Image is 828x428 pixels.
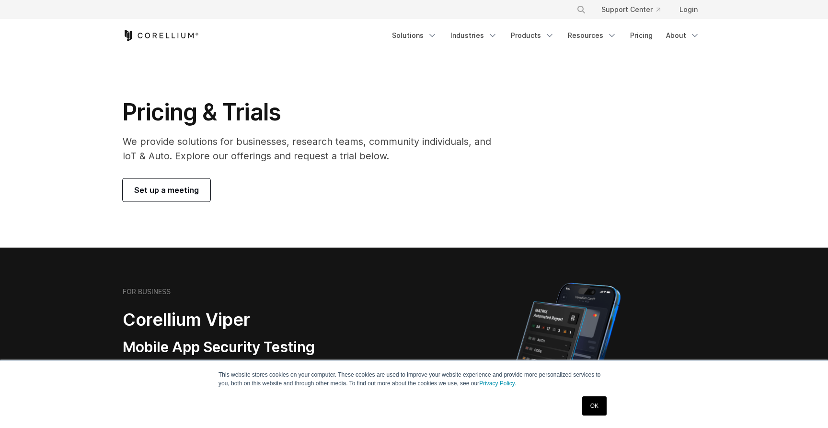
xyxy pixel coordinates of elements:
a: Pricing [624,27,658,44]
a: Support Center [594,1,668,18]
a: Products [505,27,560,44]
a: Corellium Home [123,30,199,41]
a: Industries [445,27,503,44]
a: Privacy Policy. [479,380,516,387]
div: Navigation Menu [386,27,705,44]
h1: Pricing & Trials [123,98,505,127]
button: Search [573,1,590,18]
a: Set up a meeting [123,178,210,202]
a: About [660,27,705,44]
p: This website stores cookies on your computer. These cookies are used to improve your website expe... [218,370,609,388]
p: We provide solutions for businesses, research teams, community individuals, and IoT & Auto. Explo... [123,134,505,163]
h3: Mobile App Security Testing [123,338,368,357]
a: Resources [562,27,622,44]
span: Set up a meeting [134,184,199,196]
a: Solutions [386,27,443,44]
a: Login [672,1,705,18]
h2: Corellium Viper [123,309,368,331]
a: OK [582,396,607,416]
div: Navigation Menu [565,1,705,18]
h6: FOR BUSINESS [123,287,171,296]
